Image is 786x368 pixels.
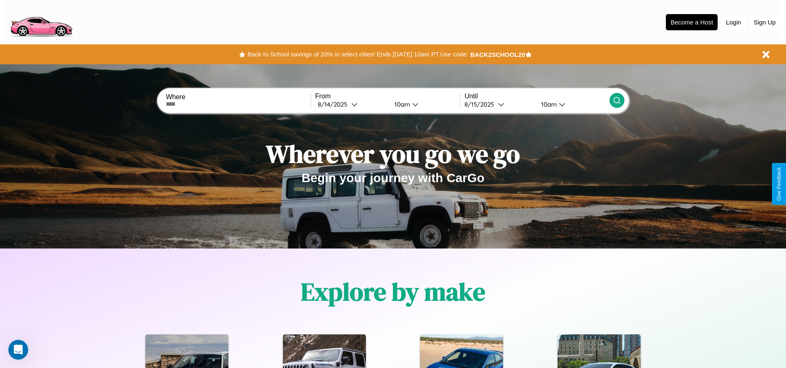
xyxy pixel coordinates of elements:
[464,93,609,100] label: Until
[666,14,718,30] button: Become a Host
[318,100,351,108] div: 8 / 14 / 2025
[537,100,559,108] div: 10am
[8,340,28,360] iframe: Intercom live chat
[464,100,498,108] div: 8 / 15 / 2025
[470,51,525,58] b: BACK2SCHOOL20
[776,167,782,201] div: Give Feedback
[315,100,388,109] button: 8/14/2025
[245,49,470,60] button: Back to School savings of 20% in select cities! Ends [DATE] 10am PT.Use code:
[388,100,460,109] button: 10am
[166,93,310,101] label: Where
[301,275,485,309] h1: Explore by make
[315,93,460,100] label: From
[534,100,609,109] button: 10am
[6,4,76,39] img: logo
[750,15,780,30] button: Sign Up
[390,100,412,108] div: 10am
[722,15,745,30] button: Login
